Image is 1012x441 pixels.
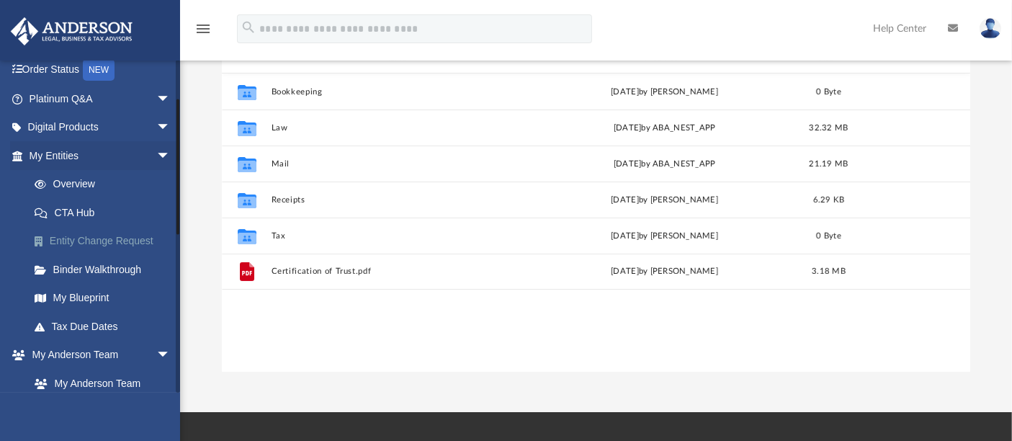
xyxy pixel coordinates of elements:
div: grid [222,73,971,373]
button: Receipts [271,195,529,205]
a: Tax Due Dates [20,312,192,341]
button: Law [271,123,529,133]
a: menu [194,27,212,37]
button: Certification of Trust.pdf [271,267,529,276]
span: arrow_drop_down [156,141,185,171]
div: [DATE] by [PERSON_NAME] [535,193,793,206]
span: arrow_drop_down [156,113,185,143]
span: 6.29 KB [812,195,844,203]
a: CTA Hub [20,198,192,227]
div: NEW [83,59,115,81]
a: My Anderson Teamarrow_drop_down [10,341,185,370]
i: search [241,19,256,35]
a: Digital Productsarrow_drop_down [10,113,192,142]
a: Platinum Q&Aarrow_drop_down [10,84,192,113]
img: User Pic [980,18,1001,39]
a: Entity Change Request [20,227,192,256]
div: [DATE] by [PERSON_NAME] [535,265,793,278]
a: My Entitiesarrow_drop_down [10,141,192,170]
i: menu [194,20,212,37]
a: Overview [20,170,192,199]
span: 0 Byte [816,231,841,239]
img: Anderson Advisors Platinum Portal [6,17,137,45]
div: [DATE] by ABA_NEST_APP [535,157,793,170]
div: [DATE] by ABA_NEST_APP [535,121,793,134]
span: arrow_drop_down [156,341,185,370]
div: [DATE] by [PERSON_NAME] [535,229,793,242]
a: My Anderson Team [20,369,178,398]
button: Mail [271,159,529,169]
a: My Blueprint [20,284,185,313]
span: 3.18 MB [812,267,846,275]
button: Tax [271,231,529,241]
span: 0 Byte [816,87,841,95]
span: 32.32 MB [809,123,848,131]
button: Bookkeeping [271,87,529,97]
span: arrow_drop_down [156,84,185,114]
div: [DATE] by [PERSON_NAME] [535,85,793,98]
a: Order StatusNEW [10,55,192,85]
a: Binder Walkthrough [20,255,192,284]
span: 21.19 MB [809,159,848,167]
